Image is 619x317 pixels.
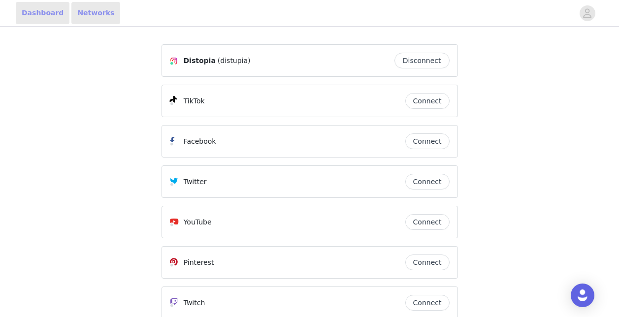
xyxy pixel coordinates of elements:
[405,174,450,190] button: Connect
[184,136,216,147] p: Facebook
[405,133,450,149] button: Connect
[184,217,212,227] p: YouTube
[394,53,450,68] button: Disconnect
[184,257,214,268] p: Pinterest
[184,96,205,106] p: TikTok
[583,5,592,21] div: avatar
[184,177,207,187] p: Twitter
[571,284,594,307] div: Open Intercom Messenger
[405,93,450,109] button: Connect
[170,57,178,65] img: Instagram Icon
[16,2,69,24] a: Dashboard
[184,56,216,66] span: Distopia
[184,298,205,308] p: Twitch
[405,214,450,230] button: Connect
[218,56,251,66] span: (distupia)
[405,295,450,311] button: Connect
[405,254,450,270] button: Connect
[71,2,120,24] a: Networks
